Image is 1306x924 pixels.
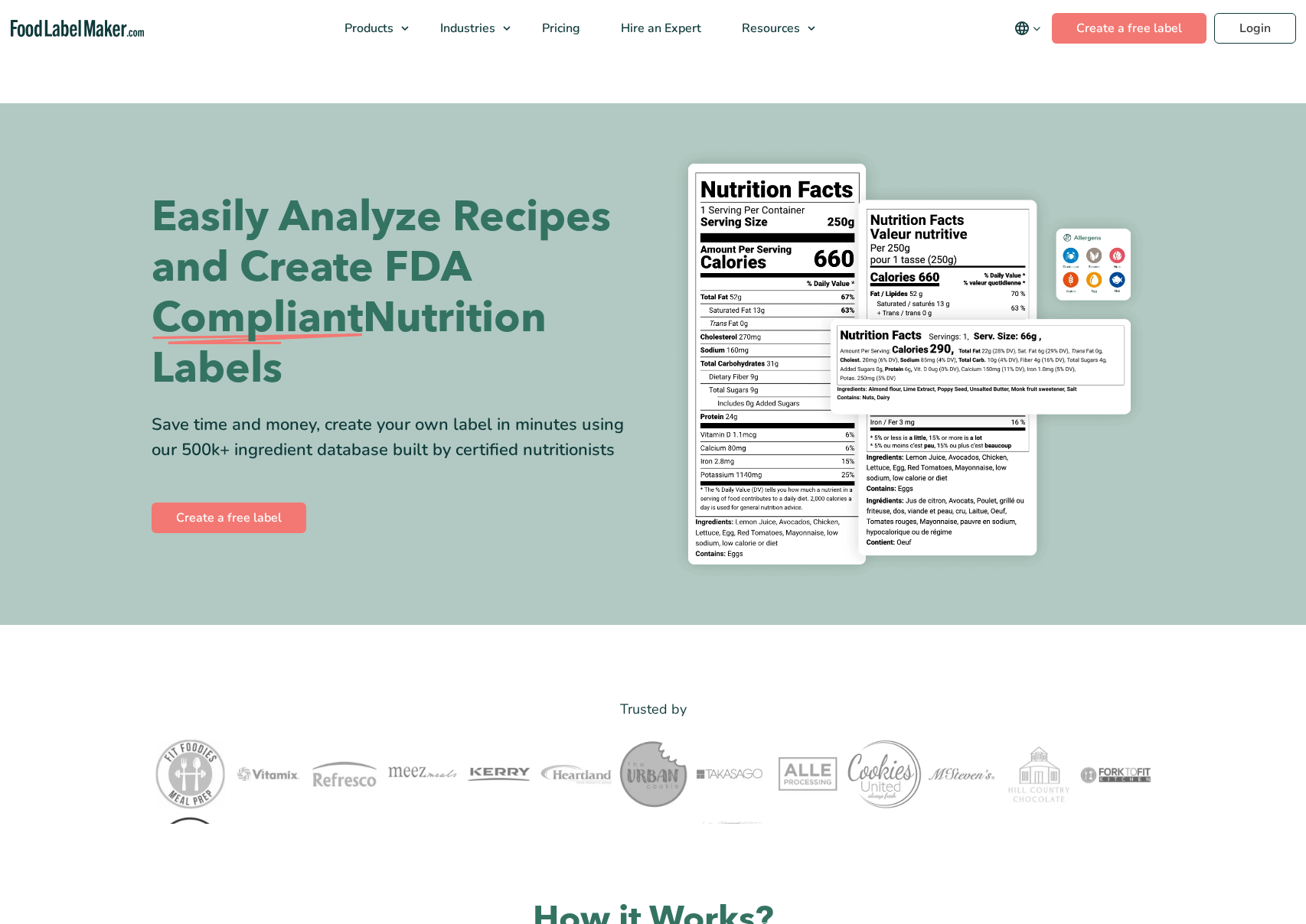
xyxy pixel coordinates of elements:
span: Compliant [152,293,363,343]
span: Resources [737,20,802,37]
span: Pricing [537,20,582,37]
a: Create a free label [152,503,306,533]
div: Save time and money, create your own label in minutes using our 500k+ ingredient database built b... [152,412,642,463]
span: Hire an Expert [616,20,703,37]
a: Login [1214,13,1296,44]
span: Products [340,20,395,37]
h1: Easily Analyze Recipes and Create FDA Nutrition Labels [152,192,642,394]
a: Create a free label [1052,13,1206,44]
p: Trusted by [152,698,1154,721]
span: Industries [436,20,497,37]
